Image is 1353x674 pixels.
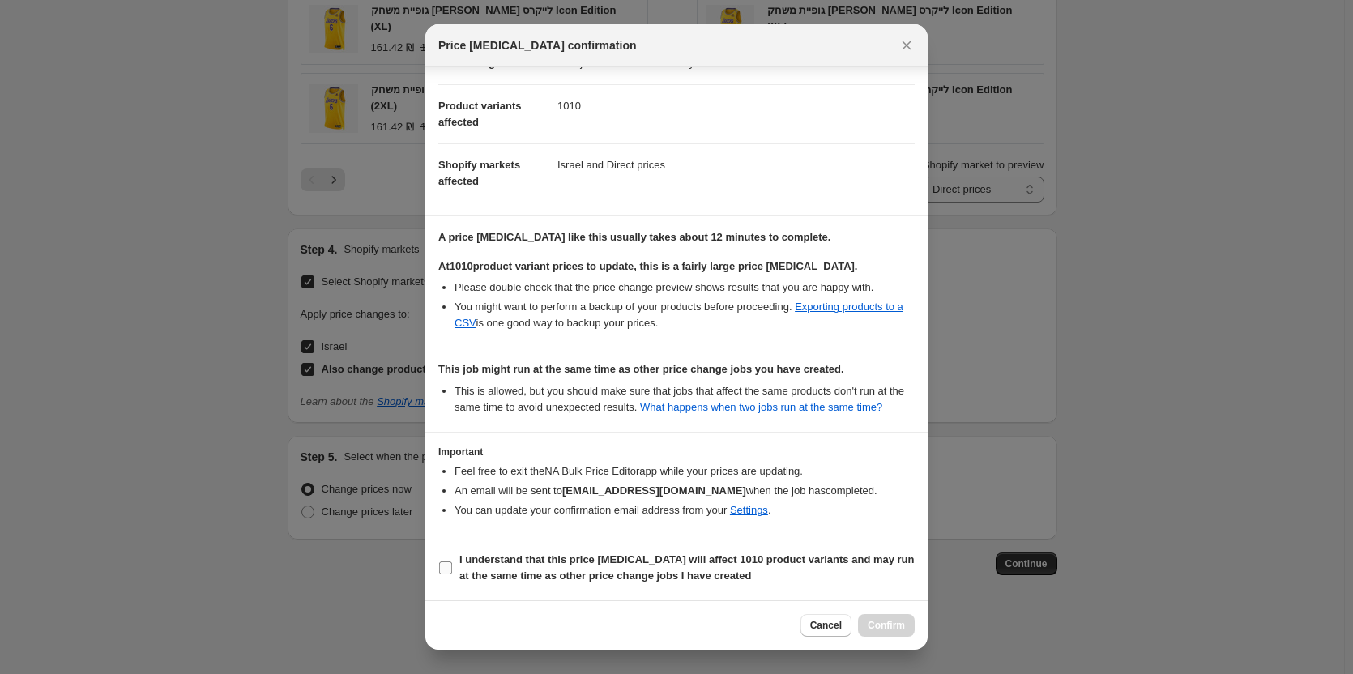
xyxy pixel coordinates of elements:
h3: Important [438,446,915,459]
dd: 1010 [557,84,915,127]
b: At 1010 product variant prices to update, this is a fairly large price [MEDICAL_DATA]. [438,260,857,272]
b: A price [MEDICAL_DATA] like this usually takes about 12 minutes to complete. [438,231,830,243]
dd: Israel and Direct prices [557,143,915,186]
span: Cancel [810,619,842,632]
li: Feel free to exit the NA Bulk Price Editor app while your prices are updating. [455,463,915,480]
li: Please double check that the price change preview shows results that you are happy with. [455,279,915,296]
li: This is allowed, but you should make sure that jobs that affect the same products don ' t run at ... [455,383,915,416]
span: Shopify markets affected [438,159,520,187]
a: Exporting products to a CSV [455,301,903,329]
li: An email will be sent to when the job has completed . [455,483,915,499]
b: This job might run at the same time as other price change jobs you have created. [438,363,844,375]
span: Product variants affected [438,100,522,128]
a: Settings [730,504,768,516]
a: What happens when two jobs run at the same time? [640,401,882,413]
span: Price [MEDICAL_DATA] confirmation [438,37,637,53]
button: Cancel [800,614,851,637]
li: You might want to perform a backup of your products before proceeding. is one good way to backup ... [455,299,915,331]
li: You can update your confirmation email address from your . [455,502,915,518]
b: [EMAIL_ADDRESS][DOMAIN_NAME] [562,484,746,497]
b: I understand that this price [MEDICAL_DATA] will affect 1010 product variants and may run at the ... [459,553,915,582]
button: Close [895,34,918,57]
